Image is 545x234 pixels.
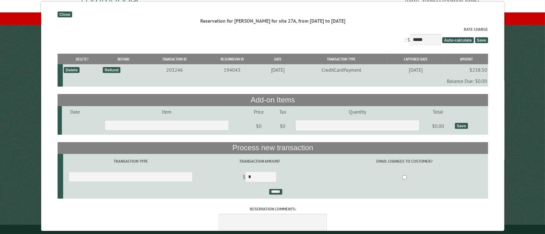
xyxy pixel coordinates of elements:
td: $0 [272,117,293,135]
td: Item [88,106,245,117]
td: $0.00 [422,117,454,135]
td: Quantity [292,106,422,117]
td: [DATE] [260,64,295,75]
td: $238.50 [444,64,488,75]
th: Captured Date [387,54,445,65]
th: Process new transaction [57,142,488,154]
td: [DATE] [387,64,445,75]
td: 194043 [204,64,260,75]
div: Close [57,11,72,17]
td: Date [62,106,88,117]
td: Balance Due: $0.00 [63,75,488,87]
th: Transaction ID [145,54,204,65]
th: Date [260,54,295,65]
th: Delete? [63,54,102,65]
label: Reservation comments: [57,206,488,212]
td: CreditCardPayment [295,64,387,75]
label: Transaction Type [64,158,197,164]
td: Tax [272,106,293,117]
th: Amount [444,54,488,65]
th: Transaction Type [295,54,387,65]
td: $ [198,169,321,186]
label: Rate Charge [57,26,488,32]
label: Email changes to customer? [322,158,487,164]
span: Save [475,37,488,43]
span: Auto-calculate [442,37,474,43]
th: Refund [102,54,145,65]
td: $0 [245,117,272,135]
div: Refund [102,67,120,73]
td: Price [245,106,272,117]
div: Save [455,123,468,129]
div: Delete [63,67,79,73]
label: Transaction Amount [199,158,320,164]
td: Total [422,106,454,117]
div: Reservation for [PERSON_NAME] for site 27A, from [DATE] to [DATE] [57,17,488,24]
td: 203246 [145,64,204,75]
th: Add-on Items [57,94,488,106]
th: Reservation ID [204,54,260,65]
div: : $ [57,26,488,47]
small: © Campground Commander LLC. All rights reserved. [238,227,308,231]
